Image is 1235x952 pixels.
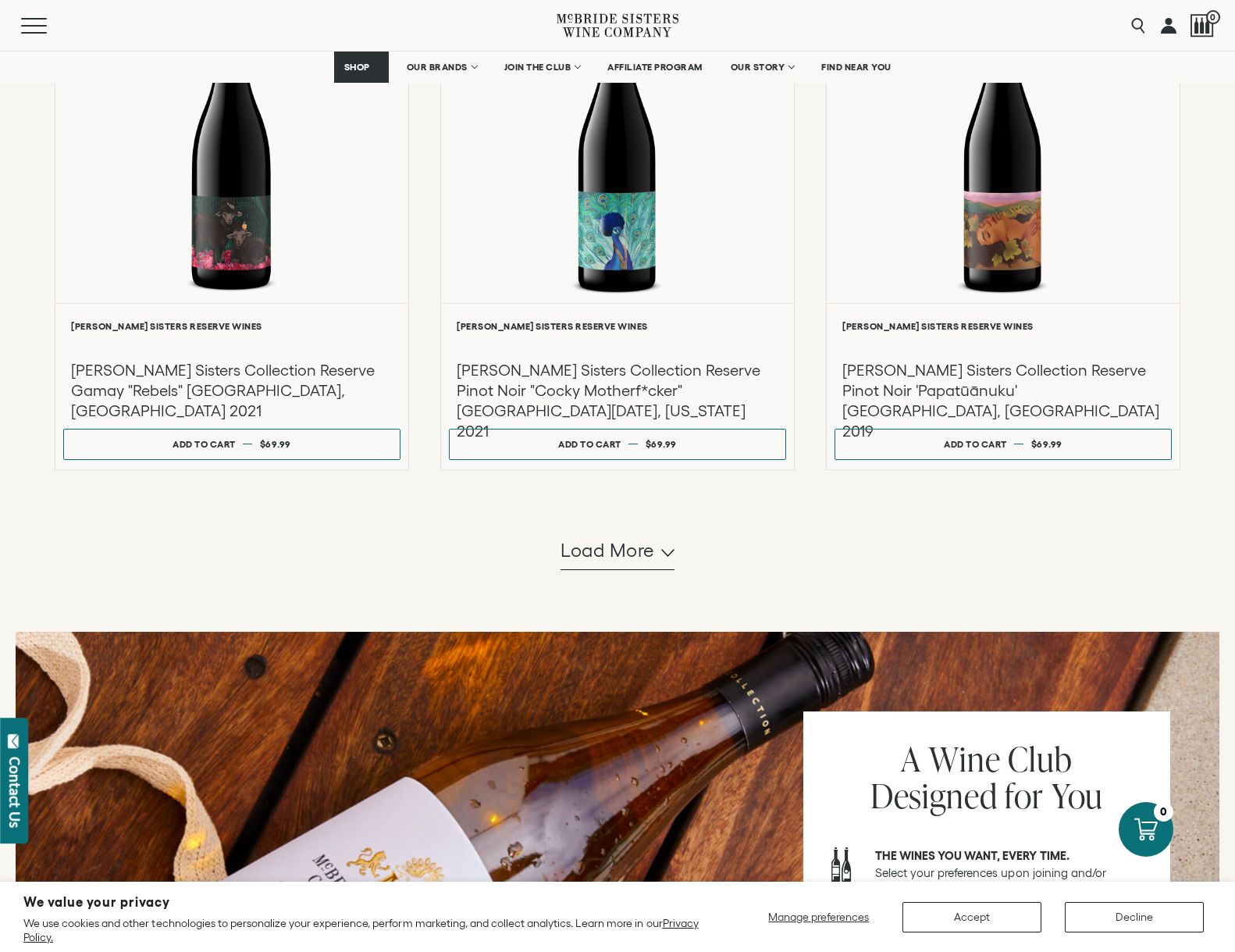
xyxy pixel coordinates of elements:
[811,52,902,83] a: FIND NEAR YOU
[457,360,778,441] h3: [PERSON_NAME] Sisters Collection Reserve Pinot Noir "Cocky Motherf*cker" [GEOGRAPHIC_DATA][DATE],...
[260,439,291,449] span: $69.99
[63,429,400,460] button: Add to cart $69.99
[23,896,699,909] h2: We value your privacy
[71,360,393,421] h3: [PERSON_NAME] Sisters Collection Reserve Gamay "Rebels" [GEOGRAPHIC_DATA], [GEOGRAPHIC_DATA] 2021
[23,917,699,943] a: Privacy Policy.
[842,360,1164,441] h3: [PERSON_NAME] Sisters Collection Reserve Pinot Noir 'Papatūānuku' [GEOGRAPHIC_DATA], [GEOGRAPHIC_...
[768,911,869,923] span: Manage preferences
[607,62,703,73] span: AFFILIATE PROGRAM
[344,62,371,73] span: SHOP
[759,902,879,932] button: Manage preferences
[875,847,1149,899] p: Select your preferences upon joining and/or customize each shipment to your liking.
[23,916,699,944] p: We use cookies and other technologies to personalize your experience, perform marketing, and coll...
[1052,772,1104,818] span: You
[7,757,23,828] div: Contact Us
[929,736,1000,782] span: Wine
[504,62,571,73] span: JOIN THE CLUB
[561,537,655,564] span: Load more
[407,62,468,73] span: OUR BRANDS
[334,52,389,83] a: SHOP
[870,772,998,818] span: Designed
[494,52,590,83] a: JOIN THE CLUB
[397,52,486,83] a: OUR BRANDS
[646,439,677,449] span: $69.99
[561,533,674,570] button: Load more
[901,736,921,782] span: A
[1005,772,1044,818] span: for
[173,433,236,455] div: Add to cart
[721,52,804,83] a: OUR STORY
[21,18,77,34] button: Mobile Menu Trigger
[558,433,621,455] div: Add to cart
[842,321,1164,331] h6: [PERSON_NAME] Sisters Reserve Wines
[597,52,713,83] a: AFFILIATE PROGRAM
[1206,10,1220,24] span: 0
[1008,736,1072,782] span: Club
[449,429,786,460] button: Add to cart $69.99
[875,849,1070,862] strong: The wines you want, every time.
[1031,439,1062,449] span: $69.99
[821,62,892,73] span: FIND NEAR YOU
[902,902,1041,932] button: Accept
[731,62,785,73] span: OUR STORY
[835,429,1172,460] button: Add to cart $69.99
[71,321,393,331] h6: [PERSON_NAME] Sisters Reserve Wines
[457,321,778,331] h6: [PERSON_NAME] Sisters Reserve Wines
[944,433,1007,455] div: Add to cart
[1154,802,1173,822] div: 0
[1065,902,1204,932] button: Decline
